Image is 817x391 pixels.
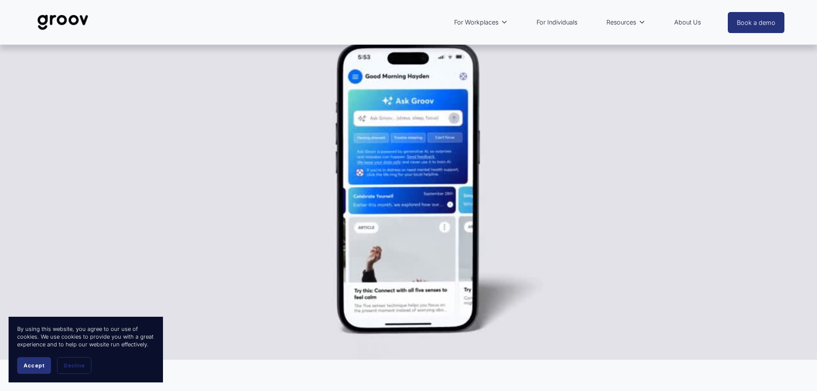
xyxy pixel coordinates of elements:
span: Resources [606,17,636,28]
a: About Us [670,12,705,32]
a: For Individuals [532,12,582,32]
a: folder dropdown [602,12,650,32]
p: By using this website, you agree to our use of cookies. We use cookies to provide you with a grea... [17,325,154,349]
span: Decline [64,362,84,369]
button: Decline [57,357,91,374]
span: Accept [24,362,45,369]
img: Groov | Unlock Human Potential at Work and in Life [33,8,93,36]
a: folder dropdown [450,12,512,32]
button: Accept [17,357,51,374]
section: Cookie banner [9,317,163,382]
span: For Workplaces [454,17,498,28]
a: Book a demo [728,12,784,33]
